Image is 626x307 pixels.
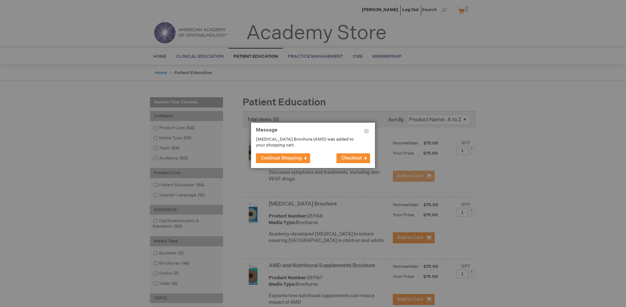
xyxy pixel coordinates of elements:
[341,155,362,161] span: Checkout
[256,128,370,136] h1: Message
[261,155,302,161] span: Continue Shopping
[256,153,310,163] button: Continue Shopping
[256,136,360,148] p: [MEDICAL_DATA] Brochure (AMD) was added to your shopping cart.
[336,153,370,163] button: Checkout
